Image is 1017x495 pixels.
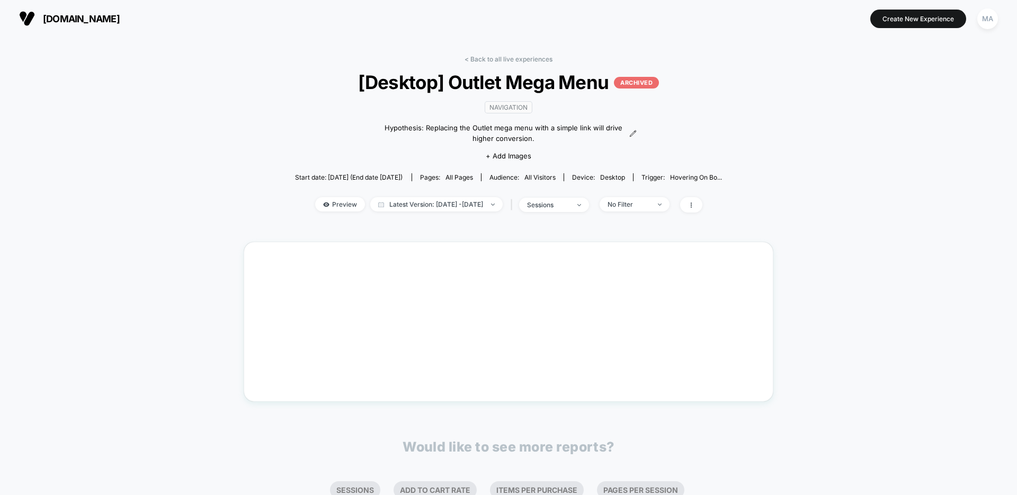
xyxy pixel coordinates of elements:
[658,204,662,206] img: end
[564,173,633,181] span: Device:
[445,173,473,181] span: all pages
[316,71,701,93] span: [Desktop] Outlet Mega Menu
[641,173,722,181] div: Trigger:
[670,173,722,181] span: Hovering on bo...
[600,173,625,181] span: desktop
[608,200,650,208] div: No Filter
[370,197,503,211] span: Latest Version: [DATE] - [DATE]
[577,204,581,206] img: end
[295,173,403,181] span: Start date: [DATE] (End date [DATE])
[43,13,120,24] span: [DOMAIN_NAME]
[465,55,552,63] a: < Back to all live experiences
[315,197,365,211] span: Preview
[614,77,659,89] p: ARCHIVED
[489,173,556,181] div: Audience:
[491,204,495,206] img: end
[378,202,384,207] img: calendar
[420,173,473,181] div: Pages:
[870,10,966,28] button: Create New Experience
[19,11,35,26] img: Visually logo
[974,8,1001,30] button: MA
[486,152,531,160] span: + Add Images
[977,8,998,29] div: MA
[16,10,123,27] button: [DOMAIN_NAME]
[527,201,569,209] div: sessions
[403,439,614,455] p: Would like to see more reports?
[380,123,627,144] span: Hypothesis: Replacing the Outlet mega menu with a simple link will drive higher conversion.
[485,101,532,113] span: navigation
[524,173,556,181] span: All Visitors
[508,197,519,213] span: |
